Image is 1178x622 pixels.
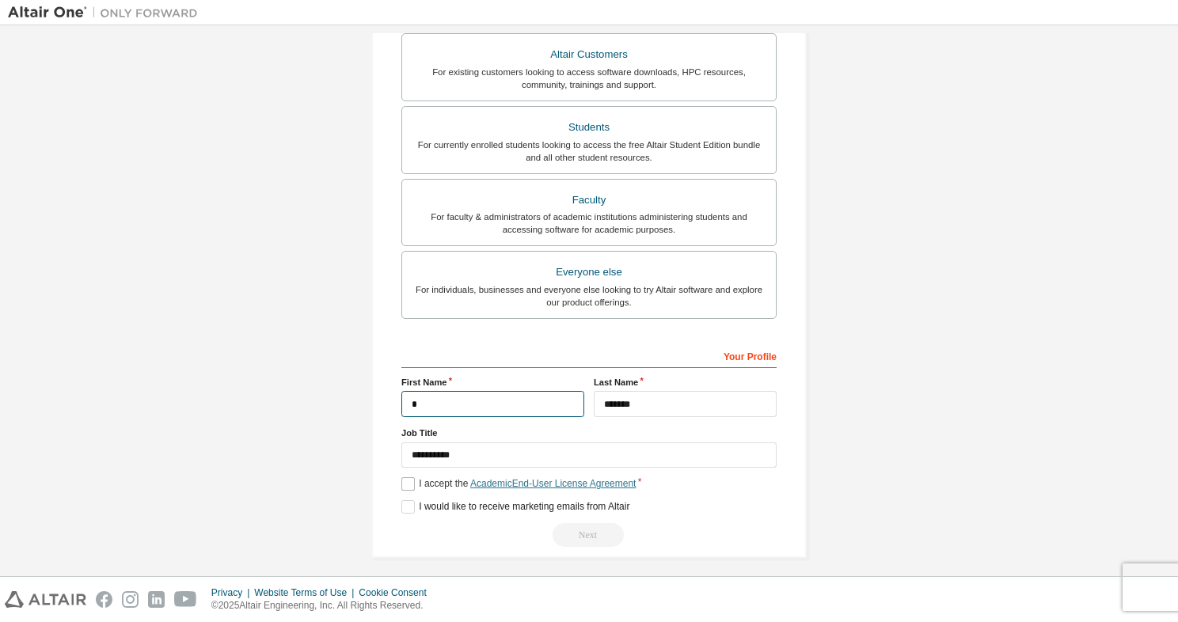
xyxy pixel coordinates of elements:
[401,523,777,547] div: Read and acccept EULA to continue
[412,116,766,138] div: Students
[412,261,766,283] div: Everyone else
[412,138,766,164] div: For currently enrolled students looking to access the free Altair Student Edition bundle and all ...
[412,283,766,309] div: For individuals, businesses and everyone else looking to try Altair software and explore our prod...
[401,477,636,491] label: I accept the
[211,599,436,613] p: © 2025 Altair Engineering, Inc. All Rights Reserved.
[401,427,777,439] label: Job Title
[594,376,777,389] label: Last Name
[211,586,254,599] div: Privacy
[401,500,629,514] label: I would like to receive marketing emails from Altair
[5,591,86,608] img: altair_logo.svg
[401,376,584,389] label: First Name
[412,210,766,236] div: For faculty & administrators of academic institutions administering students and accessing softwa...
[174,591,197,608] img: youtube.svg
[412,44,766,66] div: Altair Customers
[96,591,112,608] img: facebook.svg
[122,591,139,608] img: instagram.svg
[8,5,206,21] img: Altair One
[412,66,766,91] div: For existing customers looking to access software downloads, HPC resources, community, trainings ...
[254,586,359,599] div: Website Terms of Use
[412,189,766,211] div: Faculty
[470,478,636,489] a: Academic End-User License Agreement
[359,586,435,599] div: Cookie Consent
[148,591,165,608] img: linkedin.svg
[401,343,777,368] div: Your Profile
